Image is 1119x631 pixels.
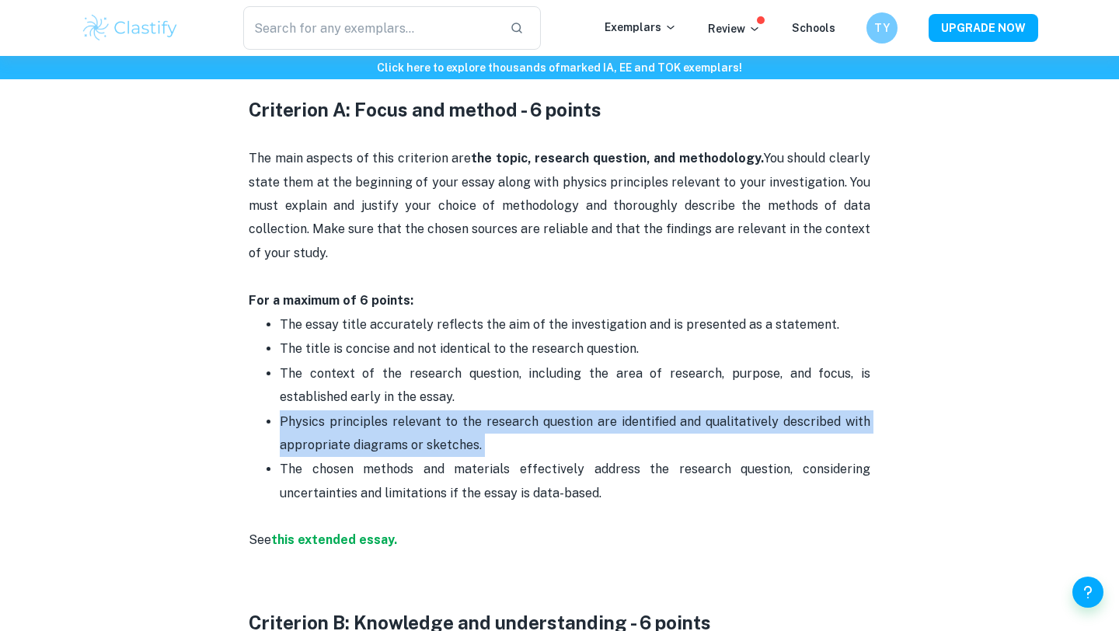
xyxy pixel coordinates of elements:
[249,293,413,308] strong: For a maximum of 6 points:
[3,59,1116,76] h6: Click here to explore thousands of marked IA, EE and TOK exemplars !
[280,362,870,410] p: The context of the research question, including the area of research, purpose, and focus, is esta...
[280,337,870,361] p: The title is concise and not identical to the research question.
[471,151,764,166] strong: the topic, research question, and methodology.
[243,6,497,50] input: Search for any exemplars...
[866,12,898,44] button: TY
[873,19,891,37] h6: TY
[929,14,1038,42] button: UPGRADE NOW
[280,410,870,458] p: Physics principles relevant to the research question are identified and qualitatively described w...
[249,124,870,312] p: The main aspects of this criterion are You should clearly state them at the beginning of your ess...
[708,20,761,37] p: Review
[792,22,835,34] a: Schools
[280,458,870,505] p: The chosen methods and materials effectively address the research question, considering uncertain...
[605,19,677,36] p: Exemplars
[1072,577,1103,608] button: Help and Feedback
[271,532,397,547] a: this extended essay.
[249,99,601,120] strong: Criterion A: Focus and method - 6 points
[249,505,870,553] p: See
[81,12,180,44] img: Clastify logo
[280,313,870,336] p: The essay title accurately reflects the aim of the investigation and is presented as a statement.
